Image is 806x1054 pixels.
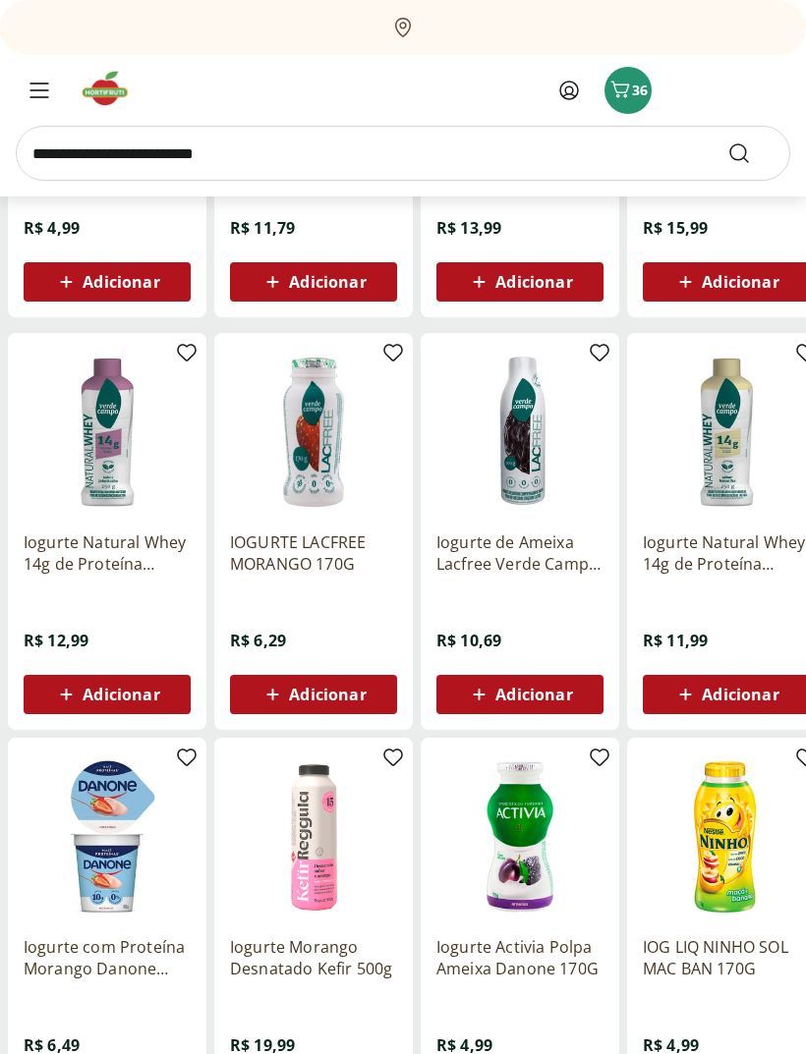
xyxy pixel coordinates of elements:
[16,126,790,181] input: search
[230,936,397,979] a: Iogurte Morango Desnatado Kefir 500g
[702,687,778,702] span: Adicionar
[230,531,397,575] a: IOGURTE LACFREE MORANGO 170G
[436,936,604,979] a: Iogurte Activia Polpa Ameixa Danone 170G
[24,675,191,714] button: Adicionar
[289,687,366,702] span: Adicionar
[230,262,397,302] button: Adicionar
[495,687,572,702] span: Adicionar
[436,531,604,575] a: Iogurte de Ameixa Lacfree Verde Campo 500g
[230,675,397,714] button: Adicionar
[24,753,191,920] img: Iogurte com Proteína Morango Danone 160g
[632,81,648,99] span: 36
[436,675,604,714] button: Adicionar
[24,262,191,302] button: Adicionar
[24,630,88,651] span: R$ 12,99
[495,274,572,290] span: Adicionar
[289,274,366,290] span: Adicionar
[230,349,397,516] img: IOGURTE LACFREE MORANGO 170G
[24,936,191,979] a: Iogurte com Proteína Morango Danone 160g
[230,753,397,920] img: Iogurte Morango Desnatado Kefir 500g
[436,753,604,920] img: Iogurte Activia Polpa Ameixa Danone 170G
[24,531,191,575] a: Iogurte Natural Whey 14g de Proteína Jabuticaba Verde Campo 250g
[727,141,775,165] button: Submit Search
[643,217,708,239] span: R$ 15,99
[436,630,501,651] span: R$ 10,69
[436,217,501,239] span: R$ 13,99
[436,349,604,516] img: Iogurte de Ameixa Lacfree Verde Campo 500g
[604,67,652,114] button: Carrinho
[83,274,159,290] span: Adicionar
[24,349,191,516] img: Iogurte Natural Whey 14g de Proteína Jabuticaba Verde Campo 250g
[16,67,63,114] button: Menu
[24,217,80,239] span: R$ 4,99
[83,687,159,702] span: Adicionar
[79,69,144,108] img: Hortifruti
[436,262,604,302] button: Adicionar
[230,217,295,239] span: R$ 11,79
[643,630,708,651] span: R$ 11,99
[702,274,778,290] span: Adicionar
[230,630,286,651] span: R$ 6,29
